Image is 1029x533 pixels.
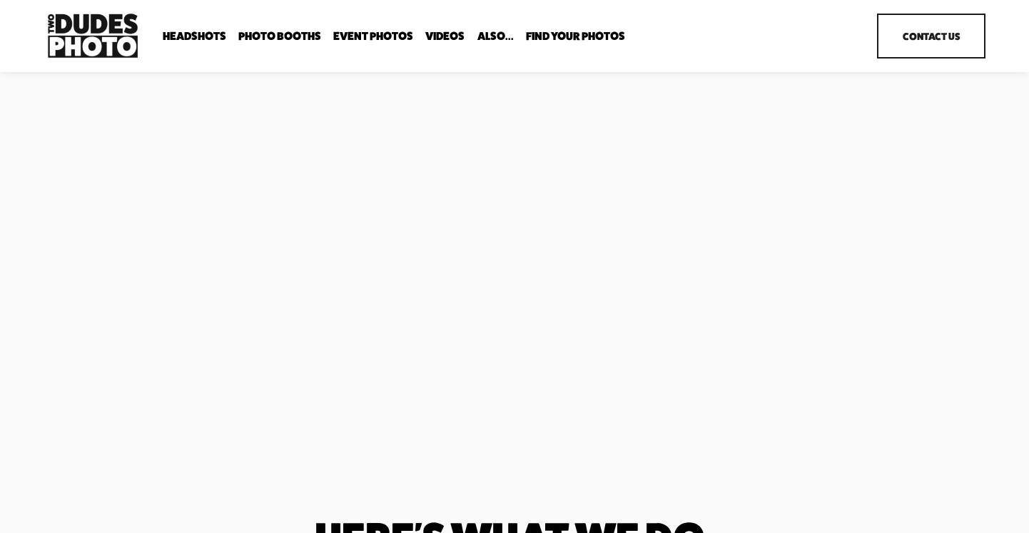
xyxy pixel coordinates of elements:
[877,14,985,59] a: Contact Us
[163,31,226,42] span: Headshots
[526,30,625,44] a: folder dropdown
[477,30,514,44] a: folder dropdown
[526,31,625,42] span: Find Your Photos
[44,283,393,378] strong: Two Dudes Photo is a full-service photography & video production agency delivering premium experi...
[238,31,321,42] span: Photo Booths
[163,30,226,44] a: folder dropdown
[477,31,514,42] span: Also...
[333,30,413,44] a: Event Photos
[44,10,142,61] img: Two Dudes Photo | Headshots, Portraits &amp; Photo Booths
[44,106,392,258] h1: Unmatched Quality. Unparalleled Speed.
[425,30,465,44] a: Videos
[238,30,321,44] a: folder dropdown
